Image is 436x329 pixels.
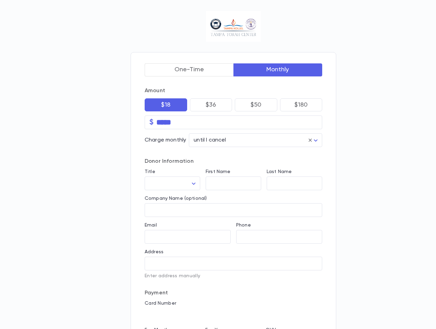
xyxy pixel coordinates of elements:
button: $18 [145,98,187,111]
button: $180 [280,98,323,111]
p: $18 [161,101,170,108]
p: $36 [206,101,216,108]
span: until I cancel [194,137,226,143]
button: $50 [235,98,277,111]
button: One-Time [145,63,234,76]
label: Title [145,169,155,174]
label: First Name [206,169,230,174]
label: Phone [236,222,251,228]
p: Donor Information [145,158,322,165]
p: Payment [145,290,322,296]
button: $36 [190,98,232,111]
button: Monthly [233,63,323,76]
p: Amount [145,87,322,94]
label: Email [145,222,157,228]
img: Logo [206,11,261,42]
p: $180 [294,101,307,108]
p: $50 [251,101,262,108]
p: $ [149,119,154,126]
label: Last Name [267,169,292,174]
label: Address [145,249,163,255]
p: Card Number [145,301,322,306]
label: Company Name (optional) [145,196,207,201]
div: ​ [145,177,200,190]
p: Enter address manually [145,273,322,279]
p: Charge monthly [145,137,186,144]
div: until I cancel [189,134,322,147]
iframe: card [145,308,322,322]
